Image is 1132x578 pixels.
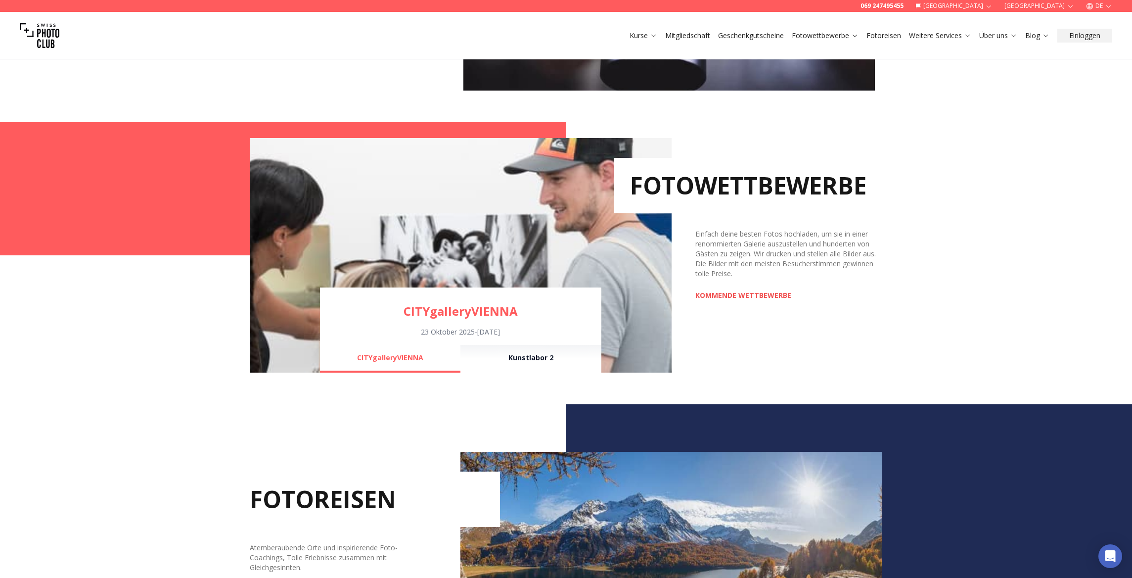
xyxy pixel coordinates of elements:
[614,158,882,213] h2: FOTOWETTBEWERBE
[714,29,788,43] button: Geschenkgutscheine
[250,543,398,572] span: Atemberaubende Orte und inspirierende Foto-Coachings, Tolle Erlebnisse zusammen mit Gleichgesinnten.
[695,229,883,279] div: Einfach deine besten Fotos hochladen, um sie in einer renommierten Galerie auszustellen und hunde...
[1021,29,1053,43] button: Blog
[1098,544,1122,568] div: Open Intercom Messenger
[320,303,601,319] a: CITYgalleryVIENNA
[905,29,975,43] button: Weitere Services
[718,31,784,41] a: Geschenkgutscheine
[630,31,657,41] a: Kurse
[792,31,859,41] a: Fotowettbewerbe
[695,290,791,300] a: KOMMENDE WETTBEWERBE
[1057,29,1112,43] button: Einloggen
[460,345,601,373] button: Kunstlabor 2
[626,29,661,43] button: Kurse
[1025,31,1049,41] a: Blog
[862,29,905,43] button: Fotoreisen
[866,31,901,41] a: Fotoreisen
[250,138,672,373] img: Learn Photography
[665,31,710,41] a: Mitgliedschaft
[320,327,601,337] div: 23 Oktober 2025 - [DATE]
[20,16,59,55] img: Swiss photo club
[661,29,714,43] button: Mitgliedschaft
[250,472,500,527] h2: FOTOREISEN
[979,31,1017,41] a: Über uns
[860,2,904,10] a: 069 247495455
[975,29,1021,43] button: Über uns
[909,31,971,41] a: Weitere Services
[788,29,862,43] button: Fotowettbewerbe
[320,345,460,373] button: CITYgalleryVIENNA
